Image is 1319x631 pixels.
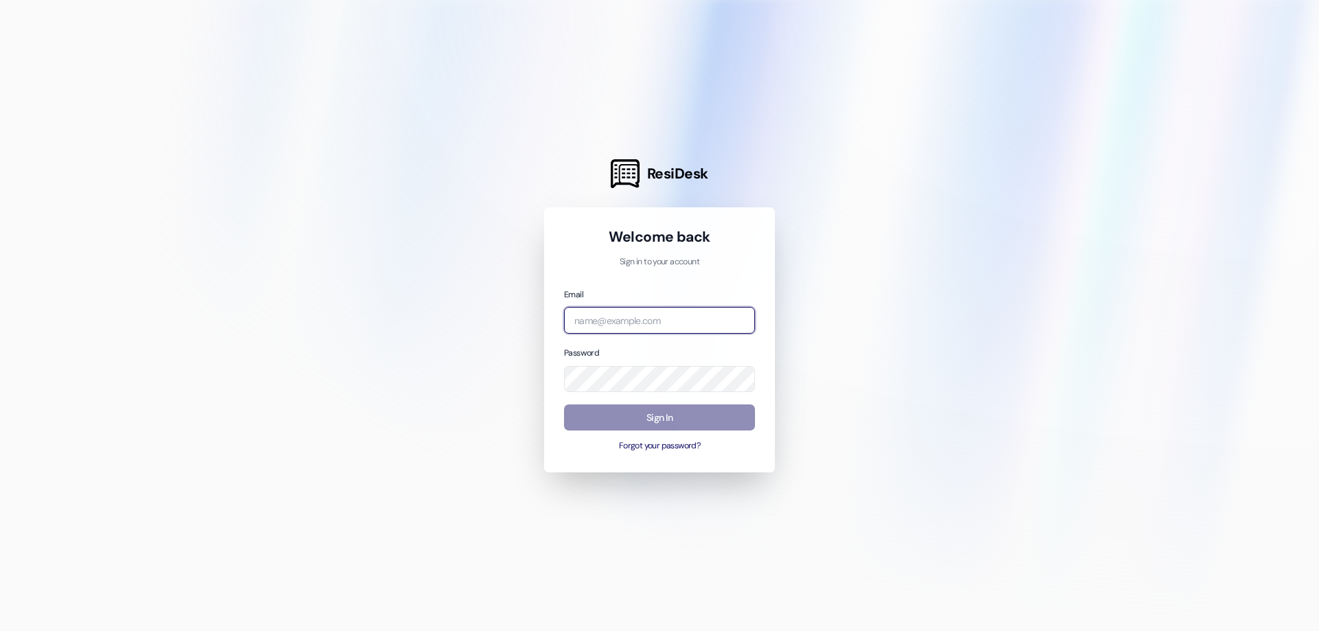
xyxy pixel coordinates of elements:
p: Sign in to your account [564,256,755,268]
button: Forgot your password? [564,440,755,452]
label: Email [564,289,583,300]
button: Sign In [564,404,755,431]
input: name@example.com [564,307,755,334]
img: ResiDesk Logo [611,159,640,188]
span: ResiDesk [647,164,708,183]
label: Password [564,347,599,358]
h1: Welcome back [564,227,755,246]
